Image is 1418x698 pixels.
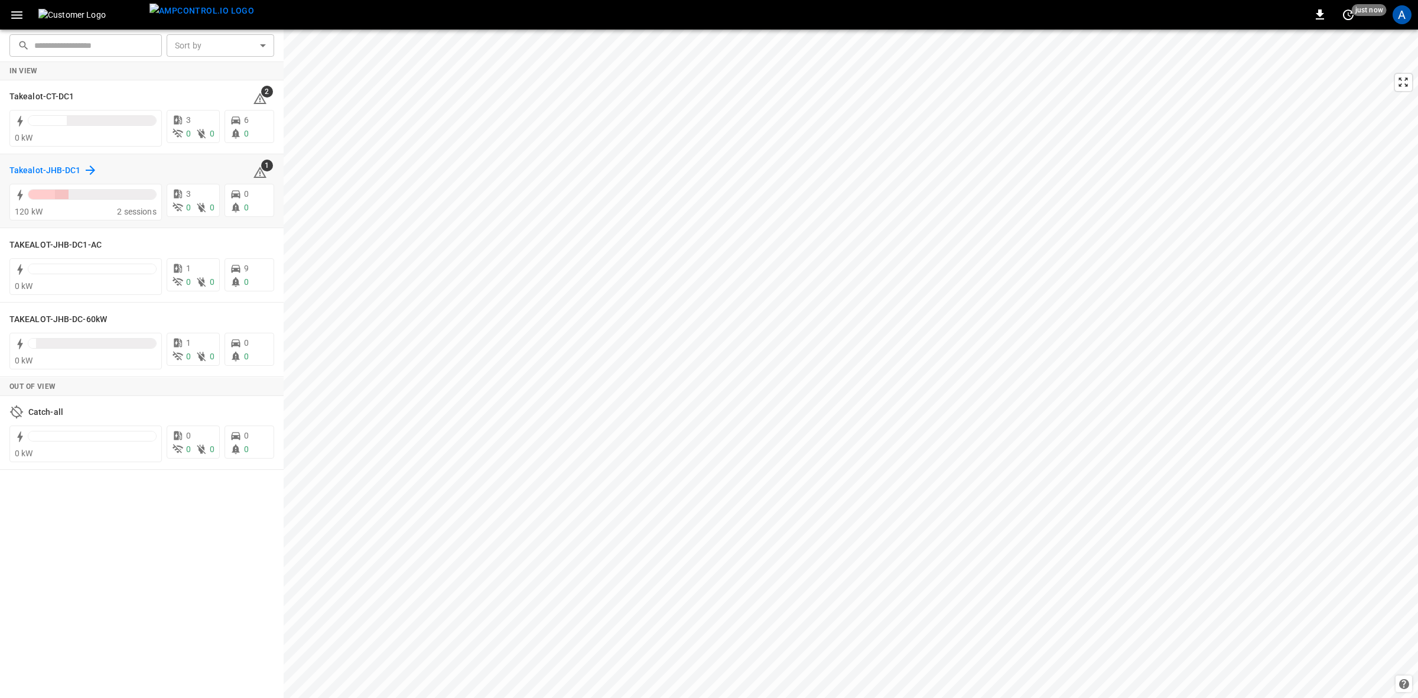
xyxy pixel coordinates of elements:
[210,444,214,454] span: 0
[210,277,214,287] span: 0
[186,264,191,273] span: 1
[1393,5,1412,24] div: profile-icon
[244,444,249,454] span: 0
[261,86,273,98] span: 2
[244,203,249,212] span: 0
[186,189,191,199] span: 3
[117,207,157,216] span: 2 sessions
[186,115,191,125] span: 3
[149,4,254,18] img: ampcontrol.io logo
[1339,5,1358,24] button: set refresh interval
[244,264,249,273] span: 9
[15,449,33,458] span: 0 kW
[186,203,191,212] span: 0
[15,356,33,365] span: 0 kW
[284,30,1418,698] canvas: Map
[244,338,249,348] span: 0
[210,129,214,138] span: 0
[210,352,214,361] span: 0
[244,352,249,361] span: 0
[186,277,191,287] span: 0
[186,431,191,440] span: 0
[15,207,43,216] span: 120 kW
[244,115,249,125] span: 6
[186,444,191,454] span: 0
[9,90,74,103] h6: Takealot-CT-DC1
[186,352,191,361] span: 0
[186,338,191,348] span: 1
[9,239,102,252] h6: TAKEALOT-JHB-DC1-AC
[210,203,214,212] span: 0
[186,129,191,138] span: 0
[38,9,145,21] img: Customer Logo
[28,406,63,419] h6: Catch-all
[9,67,38,75] strong: In View
[261,160,273,171] span: 1
[15,133,33,142] span: 0 kW
[244,129,249,138] span: 0
[244,189,249,199] span: 0
[244,277,249,287] span: 0
[9,382,56,391] strong: Out of View
[244,431,249,440] span: 0
[15,281,33,291] span: 0 kW
[9,164,81,177] h6: Takealot-JHB-DC1
[1352,4,1387,16] span: just now
[9,313,107,326] h6: TAKEALOT-JHB-DC-60kW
